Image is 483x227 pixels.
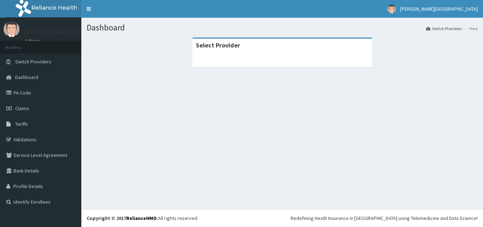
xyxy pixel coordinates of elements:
div: Redefining Heath Insurance in [GEOGRAPHIC_DATA] using Telemedicine and Data Science! [291,215,478,222]
footer: All rights reserved. [81,209,483,227]
img: User Image [4,21,19,37]
a: Online [25,39,42,44]
strong: Copyright © 2017 . [87,215,158,221]
span: Dashboard [15,74,38,80]
strong: Select Provider [196,41,240,49]
span: Switch Providers [15,58,51,65]
img: User Image [387,5,396,13]
a: RelianceHMO [126,215,157,221]
li: Here [462,25,478,32]
h1: Dashboard [87,23,478,32]
p: [PERSON_NAME][GEOGRAPHIC_DATA] [25,29,129,35]
a: Switch Providers [426,25,462,32]
span: Tariffs [15,121,28,127]
span: [PERSON_NAME][GEOGRAPHIC_DATA] [400,6,478,12]
span: Claims [15,105,29,112]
